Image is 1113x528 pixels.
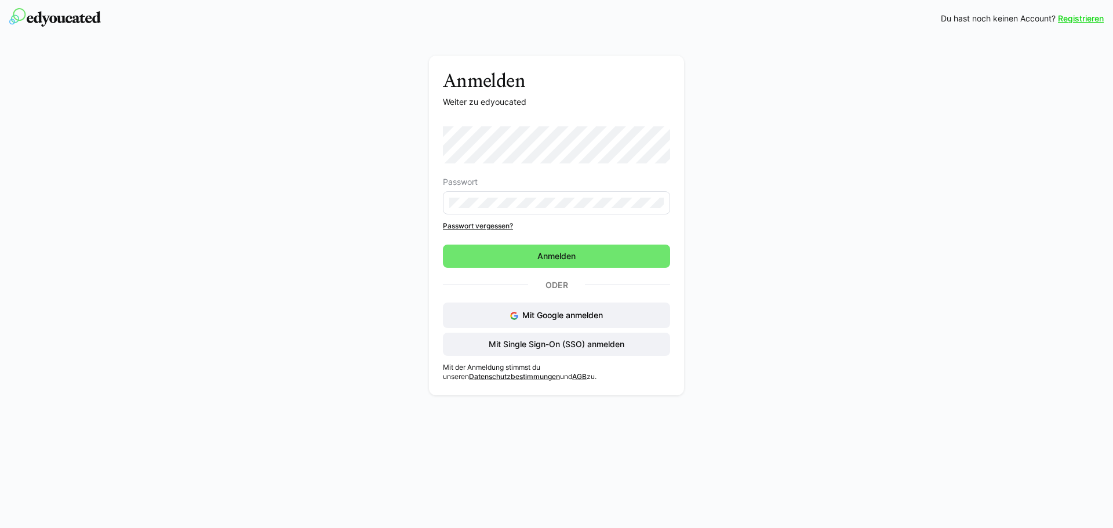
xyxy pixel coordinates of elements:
[487,338,626,350] span: Mit Single Sign-On (SSO) anmelden
[443,221,670,231] a: Passwort vergessen?
[469,372,560,381] a: Datenschutzbestimmungen
[443,245,670,268] button: Anmelden
[443,70,670,92] h3: Anmelden
[9,8,101,27] img: edyoucated
[443,96,670,108] p: Weiter zu edyoucated
[443,363,670,381] p: Mit der Anmeldung stimmst du unseren und zu.
[572,372,587,381] a: AGB
[443,333,670,356] button: Mit Single Sign-On (SSO) anmelden
[1058,13,1104,24] a: Registrieren
[522,310,603,320] span: Mit Google anmelden
[536,250,577,262] span: Anmelden
[528,277,585,293] p: Oder
[443,177,478,187] span: Passwort
[443,303,670,328] button: Mit Google anmelden
[941,13,1056,24] span: Du hast noch keinen Account?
